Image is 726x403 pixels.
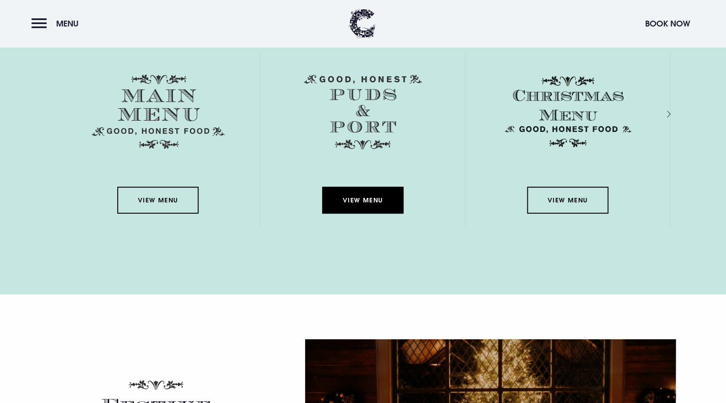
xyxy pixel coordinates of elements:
[527,187,608,214] a: View Menu
[304,74,422,150] img: Menu puds and port
[349,9,376,38] img: Clandeboye Lodge
[92,74,225,149] img: Menu main menu
[641,14,695,33] button: Book Now
[501,74,634,149] img: Christmas Menu SVG
[117,187,198,214] a: View Menu
[322,187,403,214] a: View Menu
[56,18,79,29] span: Menu
[31,14,83,33] button: Menu
[655,108,664,121] div: Next slide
